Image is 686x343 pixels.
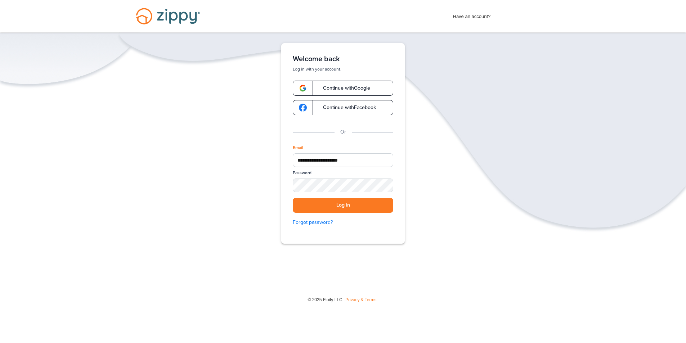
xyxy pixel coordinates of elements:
p: Log in with your account. [293,66,393,72]
img: google-logo [299,84,307,92]
button: Log in [293,198,393,213]
p: Or [340,128,346,136]
label: Email [293,145,303,151]
input: Password [293,179,393,192]
img: google-logo [299,104,307,112]
a: google-logoContinue withGoogle [293,81,393,96]
input: Email [293,153,393,167]
label: Password [293,170,311,176]
a: Privacy & Terms [345,297,376,302]
h1: Welcome back [293,55,393,63]
span: Continue with Google [316,86,370,91]
span: © 2025 Floify LLC [308,297,342,302]
span: Continue with Facebook [316,105,376,110]
a: google-logoContinue withFacebook [293,100,393,115]
a: Forgot password? [293,218,393,226]
span: Have an account? [453,9,491,21]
